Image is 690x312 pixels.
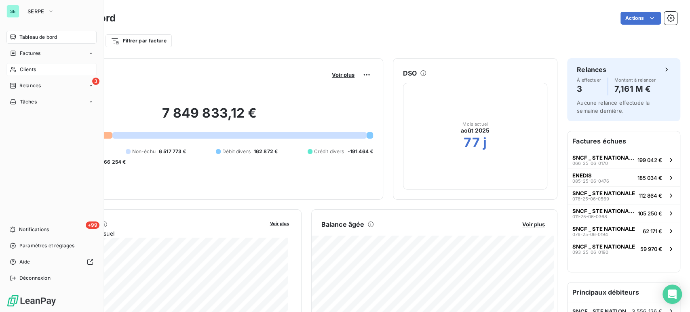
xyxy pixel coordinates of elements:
span: SNCF _ STE NATIONALE [572,243,635,250]
span: 112 864 € [639,192,662,199]
span: Mois actuel [462,122,488,126]
a: Factures [6,47,97,60]
span: Factures [20,50,40,57]
div: Open Intercom Messenger [663,285,682,304]
span: SNCF _ STE NATIONALE [572,190,635,196]
a: Aide [6,255,97,268]
span: Crédit divers [314,148,344,155]
a: Tableau de bord [6,31,97,44]
button: SNCF _ STE NATIONALE066-25-06-0170199 042 € [568,151,680,169]
span: À effectuer [577,78,601,82]
span: 066-25-06-0170 [572,161,608,166]
h6: Relances [577,65,606,74]
span: +99 [86,221,99,229]
h6: Factures échues [568,131,680,151]
button: Voir plus [268,219,291,227]
span: Chiffre d'affaires mensuel [46,229,264,238]
span: 199 042 € [637,157,662,163]
a: Paramètres et réglages [6,239,97,252]
span: 3 [92,78,99,85]
span: Voir plus [522,221,545,228]
button: SNCF _ STE NATIONALE011-25-06-0368105 250 € [568,204,680,222]
span: Aucune relance effectuée la semaine dernière. [577,99,650,114]
button: Filtrer par facture [106,34,172,47]
span: Voir plus [270,221,289,226]
button: Voir plus [329,71,357,78]
a: Tâches [6,95,97,108]
span: Aide [19,258,30,266]
img: Logo LeanPay [6,294,57,307]
span: Déconnexion [19,274,51,282]
span: SNCF _ STE NATIONALE [572,208,635,214]
span: Voir plus [332,72,354,78]
h6: Balance âgée [321,219,365,229]
span: Paramètres et réglages [19,242,74,249]
span: 011-25-06-0368 [572,214,607,219]
a: 3Relances [6,79,97,92]
span: 076-25-06-0194 [572,232,608,237]
h2: j [483,135,487,151]
button: SNCF _ STE NATIONALE093-25-06-019059 970 € [568,240,680,257]
span: Débit divers [222,148,251,155]
button: ENEDIS085-25-06-0476185 034 € [568,169,680,186]
span: Montant à relancer [614,78,656,82]
div: SE [6,5,19,18]
span: 076-25-06-0569 [572,196,609,201]
span: SNCF _ STE NATIONALE [572,226,635,232]
span: -66 254 € [101,158,126,166]
h6: DSO [403,68,417,78]
span: 162 872 € [254,148,278,155]
h6: Principaux débiteurs [568,282,680,302]
span: Relances [19,82,41,89]
button: Voir plus [520,221,547,228]
span: SERPE [27,8,44,15]
span: ENEDIS [572,172,592,179]
span: Tableau de bord [19,34,57,41]
span: 085-25-06-0476 [572,179,609,183]
h2: 77 [464,135,479,151]
span: 59 970 € [640,246,662,252]
h4: 7,161 M € [614,82,656,95]
button: SNCF _ STE NATIONALE076-25-06-019462 171 € [568,222,680,240]
span: Notifications [19,226,49,233]
span: -191 464 € [347,148,373,155]
span: Clients [20,66,36,73]
button: SNCF _ STE NATIONALE076-25-06-0569112 864 € [568,186,680,204]
span: 6 517 773 € [159,148,186,155]
span: SNCF _ STE NATIONALE [572,154,634,161]
span: 62 171 € [643,228,662,234]
span: Tâches [20,98,37,105]
button: Actions [620,12,661,25]
span: 093-25-06-0190 [572,250,608,255]
h2: 7 849 833,12 € [46,105,373,129]
a: Clients [6,63,97,76]
span: Non-échu [132,148,156,155]
span: août 2025 [461,126,490,135]
span: 185 034 € [637,175,662,181]
h4: 3 [577,82,601,95]
span: 105 250 € [638,210,662,217]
